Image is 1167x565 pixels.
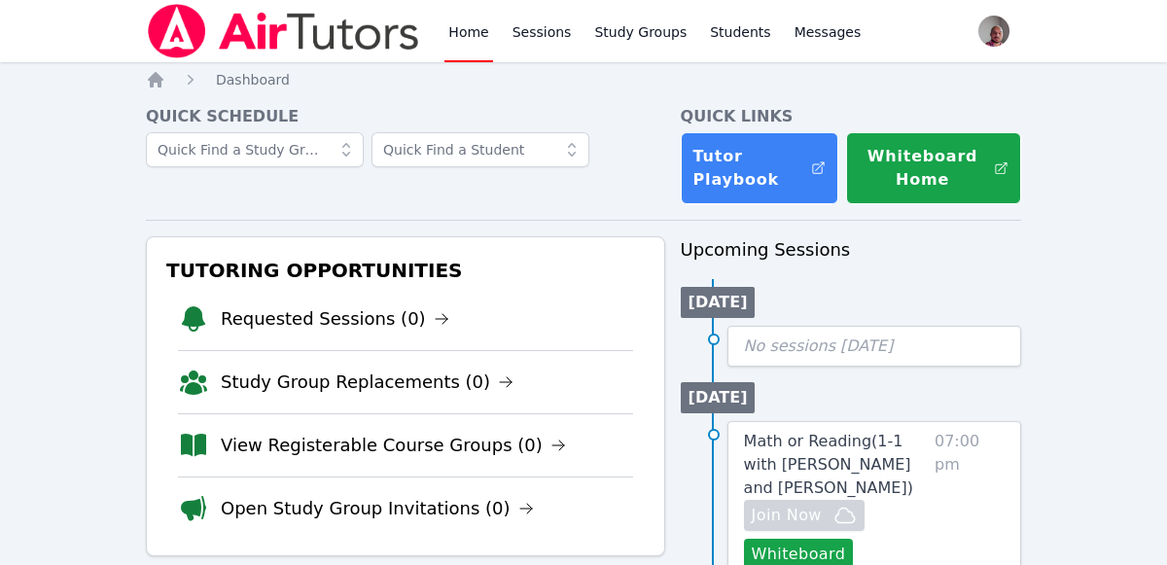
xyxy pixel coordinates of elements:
span: No sessions [DATE] [744,336,894,355]
h4: Quick Schedule [146,105,665,128]
li: [DATE] [681,287,756,318]
span: Math or Reading ( 1-1 with [PERSON_NAME] and [PERSON_NAME] ) [744,432,913,497]
a: Math or Reading(1-1 with [PERSON_NAME] and [PERSON_NAME]) [744,430,927,500]
button: Join Now [744,500,865,531]
h3: Upcoming Sessions [681,236,1021,264]
img: Air Tutors [146,4,421,58]
span: Join Now [752,504,822,527]
a: Dashboard [216,70,290,89]
h4: Quick Links [681,105,1021,128]
li: [DATE] [681,382,756,413]
a: Tutor Playbook [681,132,839,204]
a: Open Study Group Invitations (0) [221,495,534,522]
h3: Tutoring Opportunities [162,253,649,288]
a: Requested Sessions (0) [221,305,449,333]
span: Dashboard [216,72,290,88]
input: Quick Find a Study Group [146,132,364,167]
a: View Registerable Course Groups (0) [221,432,566,459]
button: Whiteboard Home [846,132,1021,204]
nav: Breadcrumb [146,70,1021,89]
input: Quick Find a Student [371,132,589,167]
span: Messages [795,22,862,42]
a: Study Group Replacements (0) [221,369,513,396]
